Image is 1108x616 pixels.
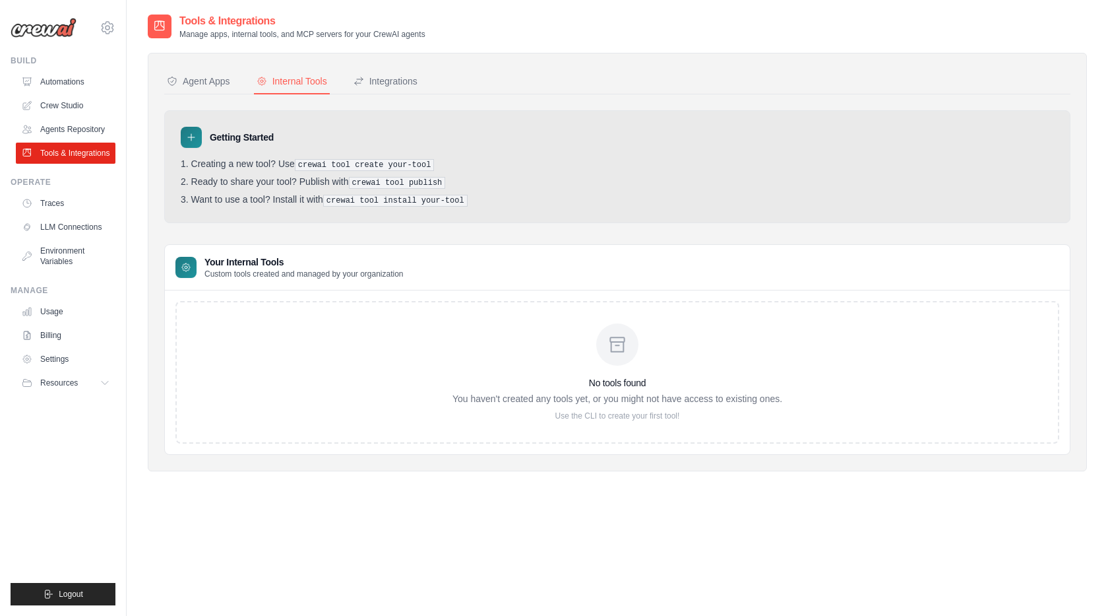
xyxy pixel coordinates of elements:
[204,269,404,279] p: Custom tools created and managed by your organization
[181,176,1054,189] li: Ready to share your tool? Publish with
[16,240,115,272] a: Environment Variables
[11,18,77,38] img: Logo
[452,376,782,390] h3: No tools found
[167,75,230,88] div: Agent Apps
[295,159,435,171] pre: crewai tool create your-tool
[16,119,115,140] a: Agents Repository
[349,177,446,189] pre: crewai tool publish
[16,301,115,322] a: Usage
[16,325,115,346] a: Billing
[11,285,115,296] div: Manage
[210,131,274,144] h3: Getting Started
[164,69,233,94] button: Agent Apps
[11,583,115,605] button: Logout
[181,158,1054,171] li: Creating a new tool? Use
[16,372,115,394] button: Resources
[16,143,115,164] a: Tools & Integrations
[179,29,425,40] p: Manage apps, internal tools, and MCP servers for your CrewAI agents
[323,195,468,207] pre: crewai tool install your-tool
[16,349,115,370] a: Settings
[181,194,1054,207] li: Want to use a tool? Install it with
[11,177,115,188] div: Operate
[16,193,115,214] a: Traces
[59,589,83,599] span: Logout
[16,71,115,92] a: Automations
[179,13,425,29] h2: Tools & Integrations
[16,217,115,238] a: LLM Connections
[40,378,78,388] span: Resources
[452,392,782,405] p: You haven't created any tools yet, or you might not have access to existing ones.
[351,69,420,94] button: Integrations
[257,75,327,88] div: Internal Tools
[254,69,330,94] button: Internal Tools
[204,256,404,269] h3: Your Internal Tools
[452,411,782,421] p: Use the CLI to create your first tool!
[16,95,115,116] a: Crew Studio
[354,75,417,88] div: Integrations
[11,55,115,66] div: Build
